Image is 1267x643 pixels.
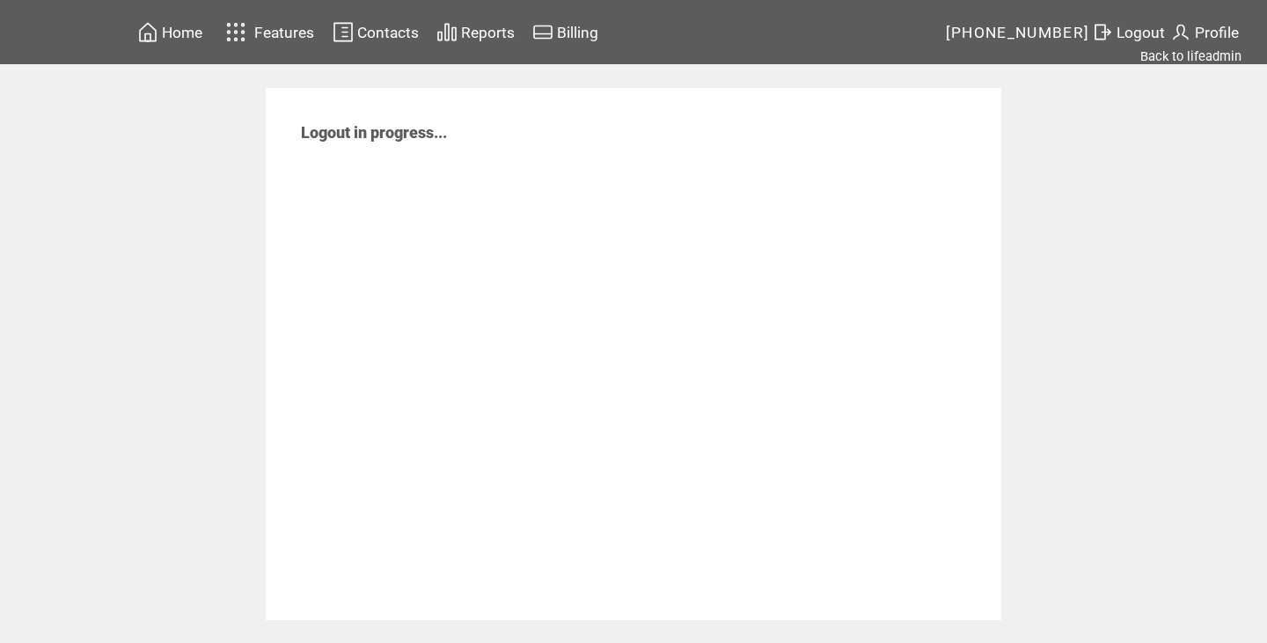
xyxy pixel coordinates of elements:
img: features.svg [221,18,252,47]
span: Profile [1195,24,1239,41]
span: Reports [461,24,515,41]
a: Profile [1168,18,1241,46]
img: exit.svg [1092,21,1113,43]
span: Logout [1117,24,1165,41]
span: [PHONE_NUMBER] [946,24,1090,41]
a: Home [135,18,205,46]
a: Billing [530,18,601,46]
span: Billing [557,24,598,41]
span: Home [162,24,202,41]
a: Contacts [330,18,421,46]
img: contacts.svg [333,21,354,43]
a: Back to lifeadmin [1140,48,1241,64]
img: creidtcard.svg [532,21,553,43]
img: chart.svg [436,21,458,43]
img: home.svg [137,21,158,43]
span: Contacts [357,24,419,41]
img: profile.svg [1170,21,1191,43]
a: Reports [434,18,517,46]
a: Features [218,15,318,49]
span: Features [254,24,314,41]
a: Logout [1089,18,1168,46]
span: Logout in progress... [301,123,447,142]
